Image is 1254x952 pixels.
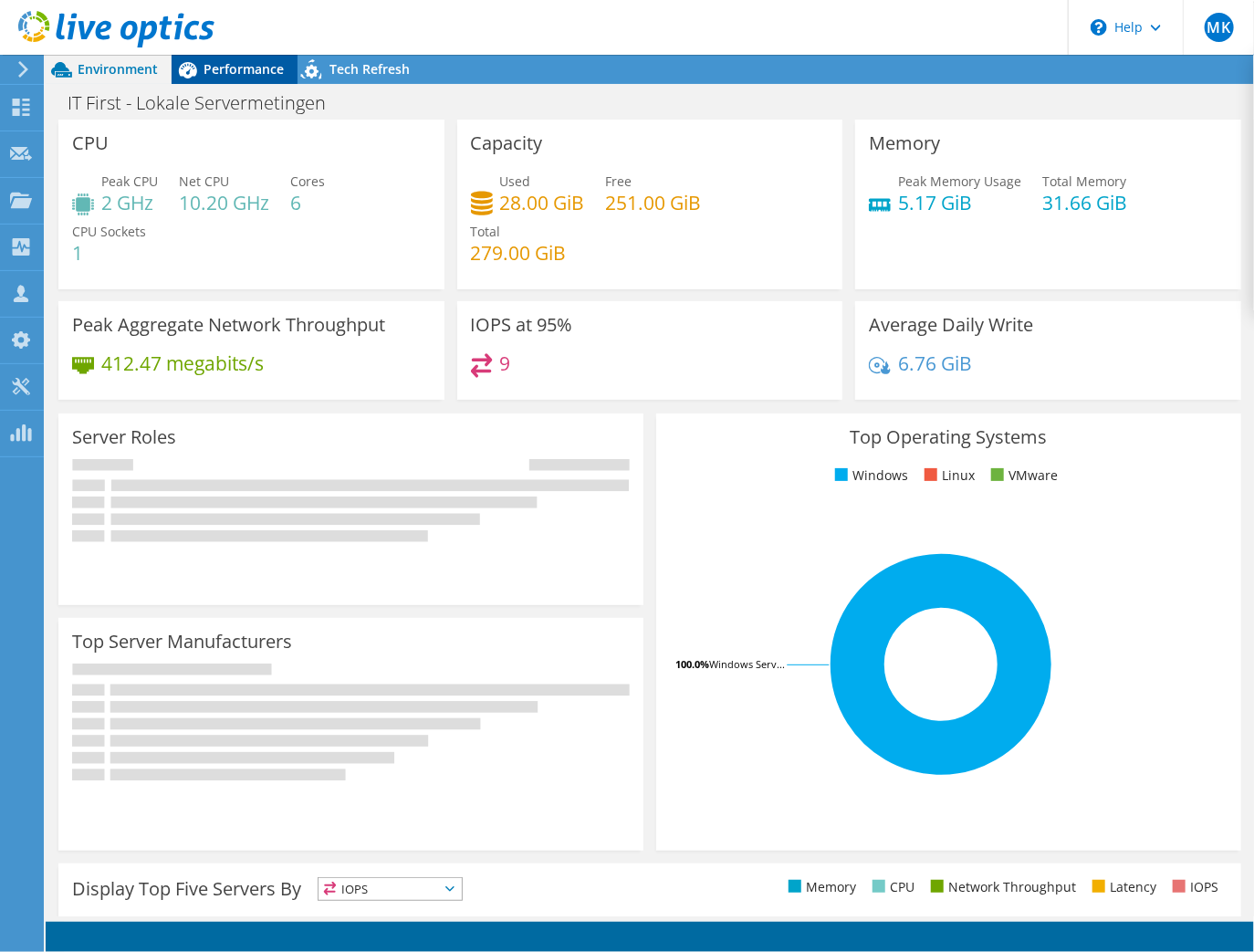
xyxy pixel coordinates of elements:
[59,93,354,113] h1: IT First - Lokale Servermetingen
[500,173,531,190] span: Used
[1168,877,1218,897] li: IOPS
[869,133,940,153] h3: Memory
[179,173,229,190] span: Net CPU
[1091,19,1107,36] svg: \n
[709,657,785,671] tspan: Windows Serv...
[471,133,543,153] h3: Capacity
[868,877,914,897] li: CPU
[898,193,1021,213] h4: 5.17 GiB
[72,243,146,263] h4: 1
[290,173,325,190] span: Cores
[869,315,1033,335] h3: Average Daily Write
[920,466,975,486] li: Linux
[898,353,972,373] h4: 6.76 GiB
[898,173,1021,190] span: Peak Memory Usage
[290,193,325,213] h4: 6
[1205,13,1234,42] span: MK
[319,878,462,900] span: IOPS
[670,427,1228,447] h3: Top Operating Systems
[72,427,176,447] h3: Server Roles
[1042,193,1127,213] h4: 31.66 GiB
[72,223,146,240] span: CPU Sockets
[471,243,567,263] h4: 279.00 GiB
[500,193,585,213] h4: 28.00 GiB
[72,632,292,652] h3: Top Server Manufacturers
[831,466,908,486] li: Windows
[471,315,573,335] h3: IOPS at 95%
[72,133,109,153] h3: CPU
[204,60,284,78] span: Performance
[471,223,501,240] span: Total
[329,60,410,78] span: Tech Refresh
[675,657,709,671] tspan: 100.0%
[987,466,1058,486] li: VMware
[1042,173,1126,190] span: Total Memory
[784,877,856,897] li: Memory
[179,193,269,213] h4: 10.20 GHz
[500,353,511,373] h4: 9
[101,353,264,373] h4: 412.47 megabits/s
[606,193,702,213] h4: 251.00 GiB
[78,60,158,78] span: Environment
[926,877,1076,897] li: Network Throughput
[606,173,632,190] span: Free
[101,173,158,190] span: Peak CPU
[72,315,385,335] h3: Peak Aggregate Network Throughput
[101,193,158,213] h4: 2 GHz
[1088,877,1156,897] li: Latency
